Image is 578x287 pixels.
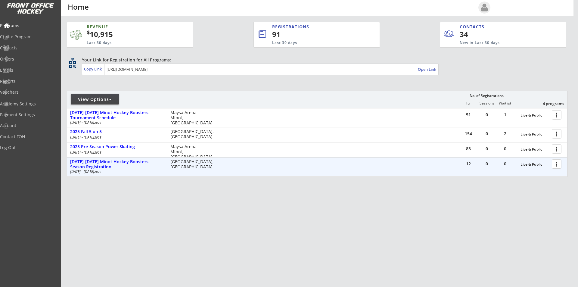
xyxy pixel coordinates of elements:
div: 2025 Fall 5 on 5 [70,129,164,134]
sup: $ [87,29,90,36]
div: 154 [459,132,477,136]
div: New in Last 30 days [460,40,538,45]
div: 0 [496,147,514,151]
div: Maysa Arena Minot, [GEOGRAPHIC_DATA] [170,110,218,125]
div: Waitlist [496,101,514,105]
div: [GEOGRAPHIC_DATA], [GEOGRAPHIC_DATA] [170,129,218,139]
em: 2025 [94,135,101,139]
div: 0 [496,162,514,166]
div: Your Link for Registration for All Programs: [82,57,549,63]
button: more_vert [552,110,561,120]
div: Full [459,101,477,105]
button: more_vert [552,159,561,169]
div: [GEOGRAPHIC_DATA], [GEOGRAPHIC_DATA] [170,159,218,170]
div: Live & Public [521,162,549,167]
button: more_vert [552,144,561,154]
div: 4 programs [533,101,564,106]
div: [DATE]-[DATE] Minot Hockey Boosters Season Registration [70,159,164,170]
div: 83 [459,147,477,151]
em: 2026 [94,120,101,125]
div: Last 30 days [87,40,164,45]
div: 1 [496,113,514,117]
div: No. of Registrations [468,94,505,98]
div: REVENUE [87,24,164,30]
div: REGISTRATIONS [272,24,352,30]
div: Live & Public [521,113,549,117]
div: Copy Link [84,66,103,72]
div: 2025 Pre-Season Power Skating [70,144,164,149]
em: 2025 [94,150,101,154]
div: [DATE] - [DATE] [70,151,162,154]
button: qr_code [68,60,77,69]
div: [DATE]-[DATE] Minot Hockey Boosters Tournament Schedule [70,110,164,120]
div: [DATE] - [DATE] [70,121,162,124]
button: more_vert [552,129,561,139]
div: 0 [478,132,496,136]
div: 2 [496,132,514,136]
div: 12 [459,162,477,166]
div: View Options [71,96,119,102]
div: [DATE] - [DATE] [70,170,162,173]
div: Maysa Arena Minot, [GEOGRAPHIC_DATA] [170,144,218,159]
div: Sessions [478,101,496,105]
div: 51 [459,113,477,117]
div: 34 [460,29,497,39]
em: 2025 [94,170,101,174]
div: CONTACTS [460,24,487,30]
div: Last 30 days [272,40,355,45]
div: [DATE] - [DATE] [70,136,162,139]
a: Open Link [418,65,437,73]
div: 0 [478,147,496,151]
div: Live & Public [521,147,549,151]
div: Live & Public [521,132,549,136]
div: 10,915 [87,29,174,39]
div: qr [69,57,76,61]
div: Open Link [418,67,437,72]
div: 0 [478,113,496,117]
div: 91 [272,29,359,39]
div: 0 [478,162,496,166]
